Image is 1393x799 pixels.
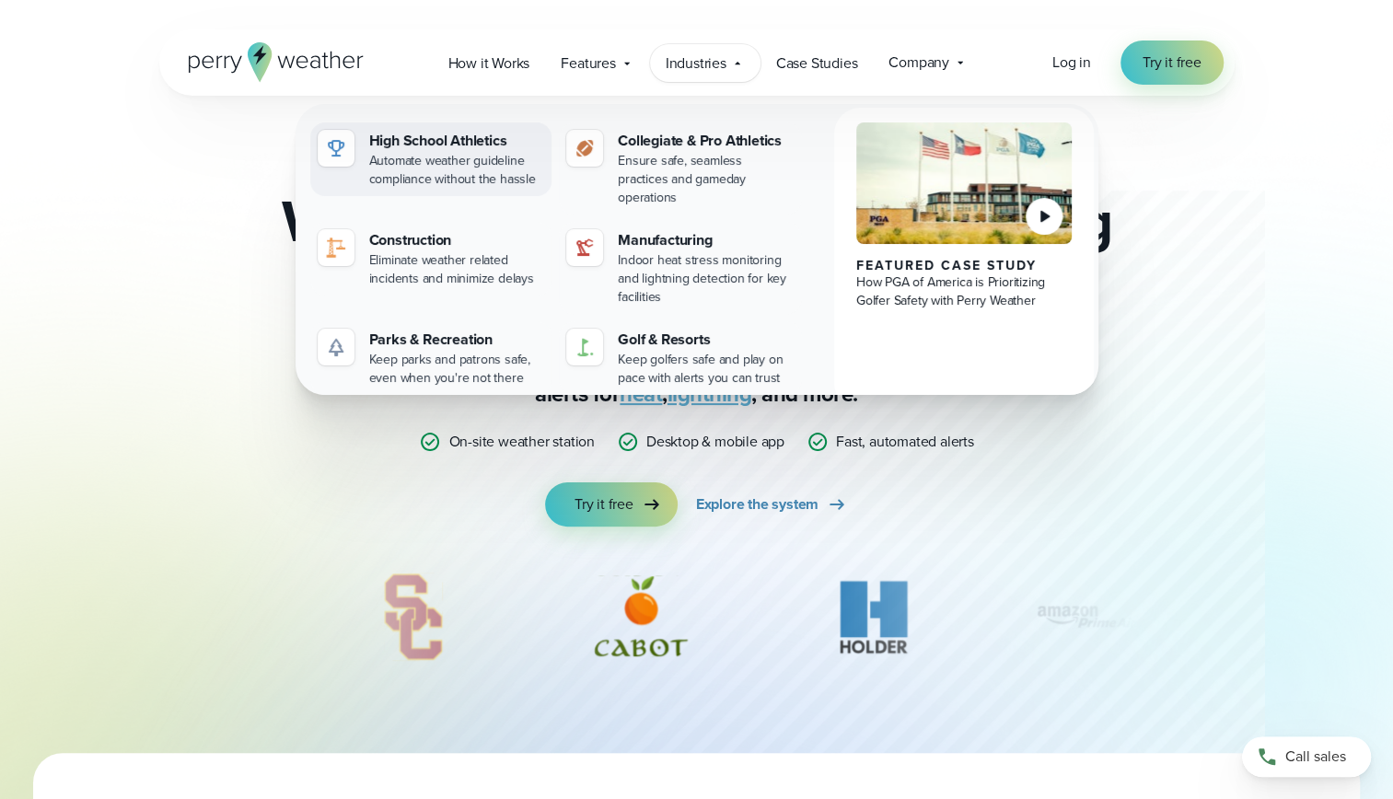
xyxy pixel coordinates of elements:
[325,137,347,159] img: highschool-icon.svg
[856,122,1073,244] img: PGA of America
[369,351,545,388] div: Keep parks and patrons safe, even when you're not there
[574,137,596,159] img: proathletics-icon@2x-1.svg
[776,52,858,75] span: Case Studies
[369,251,545,288] div: Eliminate weather related incidents and minimize delays
[618,329,794,351] div: Golf & Resorts
[310,122,552,196] a: High School Athletics Automate weather guideline compliance without the hassle
[836,431,974,453] p: Fast, automated alerts
[814,571,934,663] div: 11 of 12
[1120,41,1224,85] a: Try it free
[618,229,794,251] div: Manufacturing
[448,52,530,75] span: How it Works
[814,571,934,663] img: Holder.svg
[696,482,848,527] a: Explore the system
[760,44,874,82] a: Case Studies
[369,130,545,152] div: High School Athletics
[646,431,784,453] p: Desktop & mobile app
[356,571,470,663] img: University-of-Southern-California-USC.svg
[545,482,678,527] a: Try it free
[1052,52,1091,73] span: Log in
[618,130,794,152] div: Collegiate & Pro Athletics
[325,237,347,259] img: construction perry weather
[369,152,545,189] div: Automate weather guideline compliance without the hassle
[558,571,726,663] img: Cabot-Citrus-Farms.svg
[369,229,545,251] div: Construction
[6,571,267,663] div: 8 of 12
[618,251,794,307] div: Indoor heat stress monitoring and lightning detection for key facilities
[356,571,470,663] div: 9 of 12
[618,351,794,388] div: Keep golfers safe and play on pace with alerts you can trust
[6,571,267,663] img: Schaumburg-Park-District-1.svg
[559,122,801,214] a: Collegiate & Pro Athletics Ensure safe, seamless practices and gameday operations
[696,493,818,515] span: Explore the system
[310,321,552,395] a: Parks & Recreation Keep parks and patrons safe, even when you're not there
[1024,571,1149,663] img: Amazon-Air-logo.svg
[561,52,615,75] span: Features
[1052,52,1091,74] a: Log in
[834,108,1095,410] a: PGA of America Featured Case Study How PGA of America is Prioritizing Golfer Safety with Perry We...
[310,222,552,295] a: construction perry weather Construction Eliminate weather related incidents and minimize delays
[558,571,726,663] div: 10 of 12
[574,336,596,358] img: golf-iconV2.svg
[329,320,1065,409] p: Stop relying on weather apps with inaccurate data — Perry Weather delivers certainty with , accur...
[369,329,545,351] div: Parks & Recreation
[574,237,596,259] img: mining-icon@2x.svg
[856,259,1073,273] div: Featured Case Study
[618,152,794,207] div: Ensure safe, seamless practices and gameday operations
[448,431,594,453] p: On-site weather station
[1024,571,1149,663] div: 12 of 12
[888,52,949,74] span: Company
[251,571,1143,672] div: slideshow
[1242,736,1371,777] a: Call sales
[856,273,1073,310] div: How PGA of America is Prioritizing Golfer Safety with Perry Weather
[251,191,1143,309] h2: Weather Monitoring and Alerting System
[559,222,801,314] a: Manufacturing Indoor heat stress monitoring and lightning detection for key facilities
[1285,746,1346,768] span: Call sales
[325,336,347,358] img: parks-icon-grey.svg
[433,44,546,82] a: How it Works
[575,493,633,515] span: Try it free
[666,52,726,75] span: Industries
[559,321,801,395] a: Golf & Resorts Keep golfers safe and play on pace with alerts you can trust
[1143,52,1201,74] span: Try it free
